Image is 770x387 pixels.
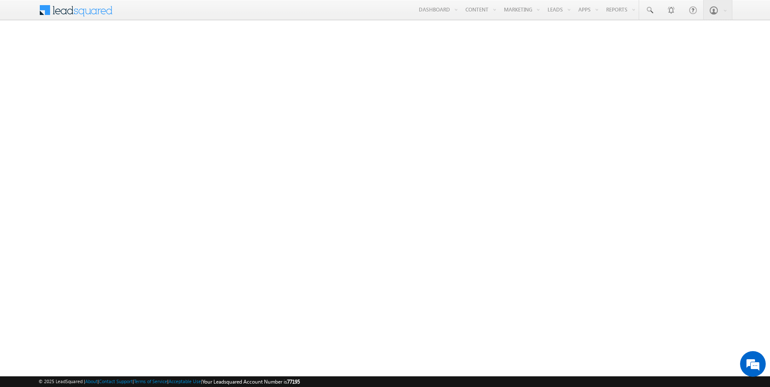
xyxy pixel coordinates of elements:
span: Your Leadsquared Account Number is [202,378,300,385]
a: About [85,378,98,384]
span: © 2025 LeadSquared | | | | | [38,378,300,386]
a: Terms of Service [134,378,167,384]
span: 77195 [287,378,300,385]
a: Contact Support [99,378,133,384]
a: Acceptable Use [169,378,201,384]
